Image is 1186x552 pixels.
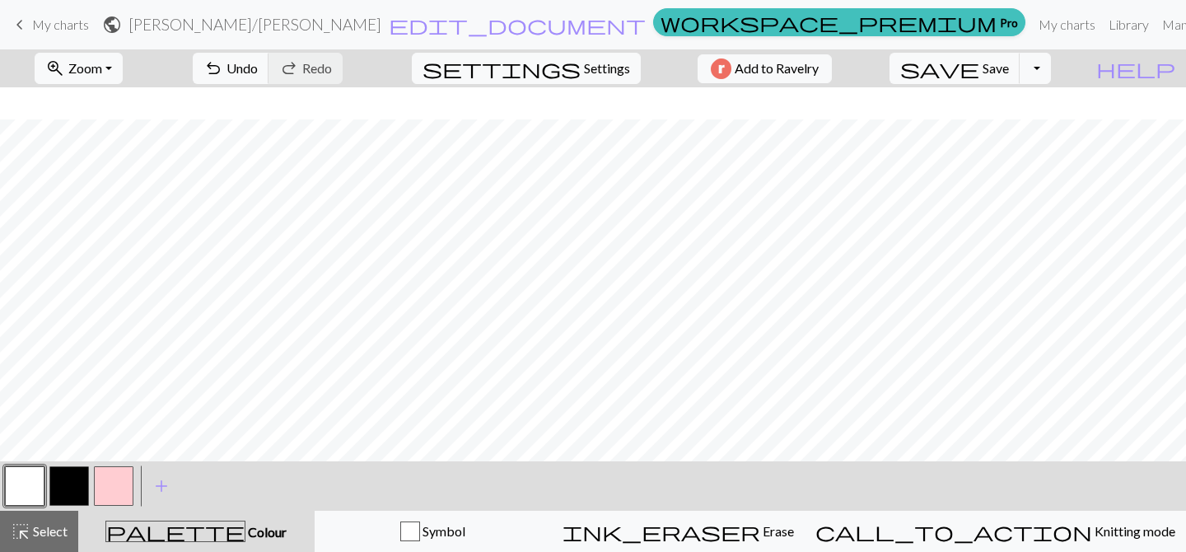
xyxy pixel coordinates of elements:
button: Symbol [315,511,552,552]
span: My charts [32,16,89,32]
span: workspace_premium [661,11,997,34]
span: Knitting mode [1092,523,1175,539]
span: Erase [760,523,794,539]
h2: [PERSON_NAME] / [PERSON_NAME] [128,15,381,34]
span: call_to_action [815,520,1092,543]
span: Symbol [420,523,465,539]
span: Add to Ravelry [735,58,819,79]
span: Undo [226,60,258,76]
i: Settings [423,58,581,78]
button: Undo [193,53,269,84]
a: My charts [1032,8,1102,41]
a: Library [1102,8,1156,41]
a: Pro [653,8,1025,36]
span: edit_document [389,13,646,36]
span: ink_eraser [563,520,760,543]
button: Colour [78,511,315,552]
span: Save [983,60,1009,76]
a: My charts [10,11,89,39]
span: palette [106,520,245,543]
span: add [152,475,171,498]
span: help [1096,57,1175,80]
span: save [900,57,979,80]
button: Knitting mode [805,511,1186,552]
button: Add to Ravelry [698,54,832,83]
span: zoom_in [45,57,65,80]
img: Ravelry [711,58,731,79]
span: public [102,13,122,36]
button: Save [889,53,1020,84]
span: Select [30,523,68,539]
button: Zoom [35,53,123,84]
span: Settings [584,58,630,78]
button: Erase [552,511,805,552]
span: keyboard_arrow_left [10,13,30,36]
span: Zoom [68,60,102,76]
span: Colour [245,524,287,540]
span: settings [423,57,581,80]
button: SettingsSettings [412,53,641,84]
span: highlight_alt [11,520,30,543]
span: undo [203,57,223,80]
